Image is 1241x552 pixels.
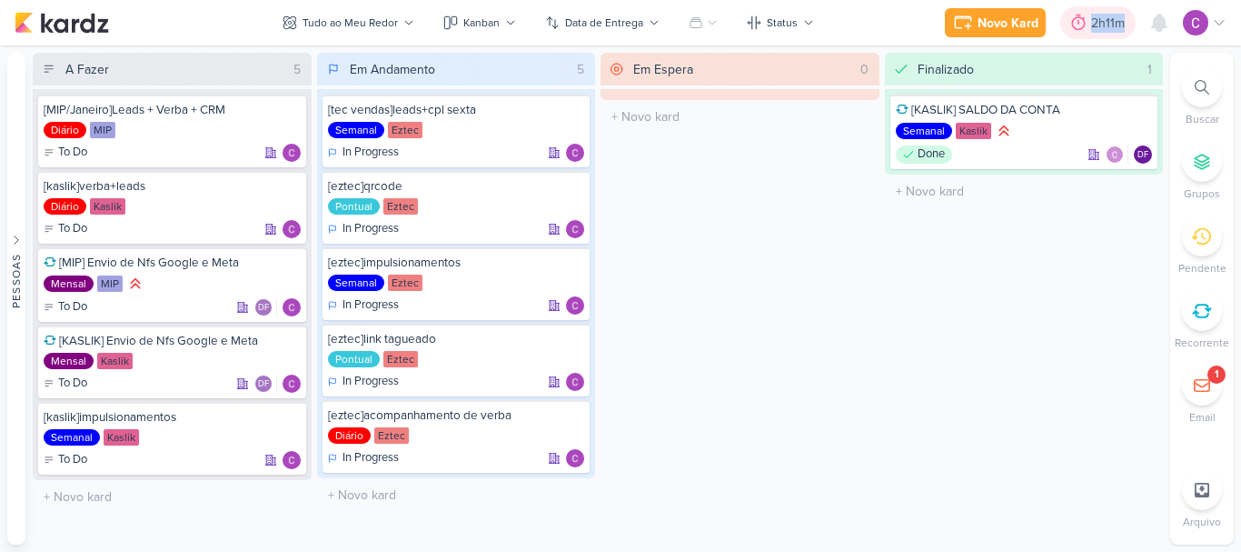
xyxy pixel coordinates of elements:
[126,275,144,293] div: Prioridade Alta
[1134,146,1152,164] div: Diego Freitas
[254,375,277,393] div: Colaboradores: Diego Freitas
[36,484,308,510] input: + Novo kard
[566,449,584,467] img: Carlos Lima
[283,144,301,162] img: Carlos Lima
[328,144,399,162] div: In Progress
[350,60,435,79] div: Em Andamento
[1189,409,1216,426] p: Email
[343,296,399,315] p: In Progress
[44,353,94,369] div: Mensal
[896,146,952,164] div: Done
[254,298,273,316] div: Diego Freitas
[1170,67,1234,127] li: Ctrl + F
[328,178,585,195] div: [eztec]qrcode
[328,122,384,138] div: Semanal
[328,331,585,347] div: [eztec]link tagueado
[343,449,399,467] p: In Progress
[97,276,123,292] div: MIP
[44,255,301,271] div: [MIP] Envio de Nfs Google e Meta
[1186,111,1219,127] p: Buscar
[254,298,277,316] div: Colaboradores: Diego Freitas
[283,220,301,238] div: Responsável: Carlos Lima
[374,427,409,444] div: Eztec
[328,407,585,424] div: [eztec]acompanhamento de verba
[58,220,87,238] p: To Do
[918,146,945,164] p: Done
[343,220,399,238] p: In Progress
[283,451,301,469] div: Responsável: Carlos Lima
[388,122,422,138] div: Eztec
[15,12,109,34] img: kardz.app
[343,373,399,391] p: In Progress
[104,429,139,446] div: Kaslik
[321,482,592,508] input: + Novo kard
[1106,146,1124,164] img: Carlos Lima
[328,220,399,238] div: In Progress
[328,275,384,291] div: Semanal
[566,144,584,162] div: Responsável: Carlos Lima
[566,373,584,391] div: Responsável: Carlos Lima
[258,304,269,313] p: DF
[1183,514,1221,530] p: Arquivo
[383,198,418,215] div: Eztec
[1175,335,1229,351] p: Recorrente
[44,429,100,446] div: Semanal
[44,451,87,469] div: To Do
[58,375,87,393] p: To Do
[283,298,301,316] div: Responsável: Carlos Lima
[853,60,876,79] div: 0
[343,144,399,162] p: In Progress
[283,375,301,393] img: Carlos Lima
[58,298,87,316] p: To Do
[44,298,87,316] div: To Do
[283,220,301,238] img: Carlos Lima
[328,427,371,444] div: Diário
[65,60,109,79] div: A Fazer
[896,102,1153,118] div: [KASLIK] SALDO DA CONTA
[90,198,125,215] div: Kaslik
[44,198,86,215] div: Diário
[1091,14,1130,33] div: 2h11m
[1215,367,1218,382] div: 1
[44,102,301,118] div: [MIP/Janeiro]Leads + Verba + CRM
[328,449,399,467] div: In Progress
[566,373,584,391] img: Carlos Lima
[566,449,584,467] div: Responsável: Carlos Lima
[918,60,974,79] div: Finalizado
[283,298,301,316] img: Carlos Lima
[44,122,86,138] div: Diário
[889,178,1160,205] input: + Novo kard
[328,198,380,215] div: Pontual
[566,144,584,162] img: Carlos Lima
[44,178,301,195] div: [kaslik]verba+leads
[258,380,269,389] p: DF
[383,351,418,367] div: Eztec
[566,220,584,238] div: Responsável: Carlos Lima
[44,276,94,292] div: Mensal
[1178,260,1226,276] p: Pendente
[328,296,399,315] div: In Progress
[7,53,25,545] button: Pessoas
[254,375,273,393] div: Diego Freitas
[1183,10,1208,35] img: Carlos Lima
[283,375,301,393] div: Responsável: Carlos Lima
[566,296,584,315] div: Responsável: Carlos Lima
[286,60,308,79] div: 5
[44,375,87,393] div: To Do
[328,102,585,118] div: [tec vendas]leads+cpl sexta
[570,60,591,79] div: 5
[8,253,25,307] div: Pessoas
[44,333,301,349] div: [KASLIK] Envio de Nfs Google e Meta
[97,353,133,369] div: Kaslik
[328,255,585,271] div: [eztec]impulsionamentos
[1137,151,1148,160] p: DF
[90,122,115,138] div: MIP
[328,373,399,391] div: In Progress
[604,104,876,130] input: + Novo kard
[1140,60,1159,79] div: 1
[58,144,87,162] p: To Do
[44,409,301,426] div: [kaslik]impulsionamentos
[633,60,693,79] div: Em Espera
[945,8,1046,37] button: Novo Kard
[995,122,1013,140] div: Prioridade Alta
